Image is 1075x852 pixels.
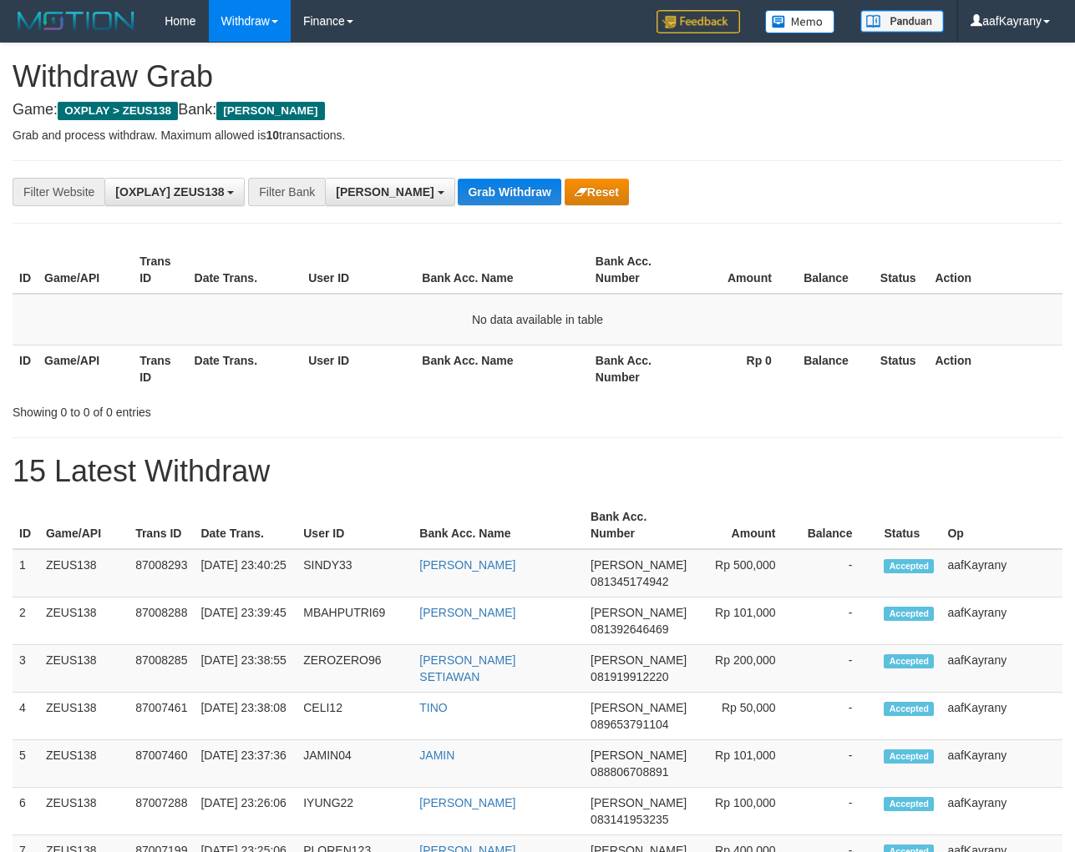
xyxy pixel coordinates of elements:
[419,701,447,714] a: TINO
[591,749,687,762] span: [PERSON_NAME]
[693,788,800,835] td: Rp 100,000
[884,749,934,764] span: Accepted
[297,788,413,835] td: IYUNG22
[39,740,129,788] td: ZEUS138
[115,185,224,199] span: [OXPLAY] ZEUS138
[13,788,39,835] td: 6
[591,670,668,683] span: Copy 081919912220 to clipboard
[801,549,878,597] td: -
[565,179,629,205] button: Reset
[297,693,413,740] td: CELI12
[13,345,38,392] th: ID
[39,597,129,645] td: ZEUS138
[591,558,687,572] span: [PERSON_NAME]
[297,740,413,788] td: JAMIN04
[188,345,302,392] th: Date Trans.
[194,788,297,835] td: [DATE] 23:26:06
[13,8,139,33] img: MOTION_logo.png
[188,246,302,294] th: Date Trans.
[129,502,194,549] th: Trans ID
[419,796,515,809] a: [PERSON_NAME]
[941,502,1062,549] th: Op
[419,653,515,683] a: [PERSON_NAME] SETIAWAN
[941,788,1062,835] td: aafKayrany
[13,60,1062,93] h1: Withdraw Grab
[13,597,39,645] td: 2
[591,796,687,809] span: [PERSON_NAME]
[589,345,684,392] th: Bank Acc. Number
[415,246,589,294] th: Bank Acc. Name
[13,246,38,294] th: ID
[797,246,874,294] th: Balance
[591,813,668,826] span: Copy 083141953235 to clipboard
[297,502,413,549] th: User ID
[13,645,39,693] td: 3
[266,129,279,142] strong: 10
[884,654,934,668] span: Accepted
[693,740,800,788] td: Rp 101,000
[39,549,129,597] td: ZEUS138
[941,597,1062,645] td: aafKayrany
[104,178,245,206] button: [OXPLAY] ZEUS138
[683,246,797,294] th: Amount
[860,10,944,33] img: panduan.png
[325,178,454,206] button: [PERSON_NAME]
[13,455,1062,488] h1: 15 Latest Withdraw
[13,127,1062,144] p: Grab and process withdraw. Maximum allowed is transactions.
[765,10,835,33] img: Button%20Memo.svg
[693,693,800,740] td: Rp 50,000
[194,693,297,740] td: [DATE] 23:38:08
[129,645,194,693] td: 87008285
[129,788,194,835] td: 87007288
[928,345,1062,392] th: Action
[693,502,800,549] th: Amount
[693,597,800,645] td: Rp 101,000
[13,502,39,549] th: ID
[801,740,878,788] td: -
[657,10,740,33] img: Feedback.jpg
[801,597,878,645] td: -
[133,246,187,294] th: Trans ID
[297,597,413,645] td: MBAHPUTRI69
[129,693,194,740] td: 87007461
[591,701,687,714] span: [PERSON_NAME]
[591,765,668,779] span: Copy 088806708891 to clipboard
[129,549,194,597] td: 87008293
[877,502,941,549] th: Status
[591,623,668,636] span: Copy 081392646469 to clipboard
[928,246,1062,294] th: Action
[874,246,929,294] th: Status
[194,549,297,597] td: [DATE] 23:40:25
[941,693,1062,740] td: aafKayrany
[591,606,687,619] span: [PERSON_NAME]
[13,397,435,421] div: Showing 0 to 0 of 0 entries
[39,502,129,549] th: Game/API
[884,607,934,621] span: Accepted
[693,645,800,693] td: Rp 200,000
[336,185,434,199] span: [PERSON_NAME]
[884,702,934,716] span: Accepted
[297,645,413,693] td: ZEROZERO96
[797,345,874,392] th: Balance
[591,575,668,588] span: Copy 081345174942 to clipboard
[801,693,878,740] td: -
[38,345,133,392] th: Game/API
[58,102,178,120] span: OXPLAY > ZEUS138
[39,693,129,740] td: ZEUS138
[874,345,929,392] th: Status
[591,653,687,667] span: [PERSON_NAME]
[194,645,297,693] td: [DATE] 23:38:55
[13,693,39,740] td: 4
[801,788,878,835] td: -
[129,740,194,788] td: 87007460
[419,606,515,619] a: [PERSON_NAME]
[884,559,934,573] span: Accepted
[194,502,297,549] th: Date Trans.
[941,549,1062,597] td: aafKayrany
[302,345,415,392] th: User ID
[194,597,297,645] td: [DATE] 23:39:45
[13,294,1062,345] td: No data available in table
[248,178,325,206] div: Filter Bank
[194,740,297,788] td: [DATE] 23:37:36
[216,102,324,120] span: [PERSON_NAME]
